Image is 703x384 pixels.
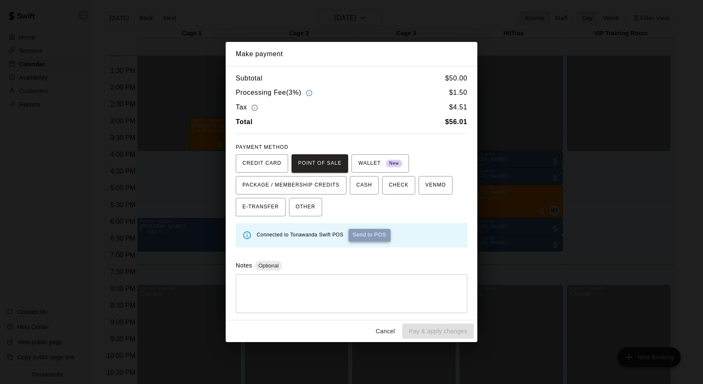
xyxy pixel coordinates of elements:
button: POINT OF SALE [292,154,348,173]
h2: Make payment [226,42,477,66]
h6: Processing Fee ( 3% ) [236,87,315,99]
h6: $ 1.50 [449,87,467,99]
span: CHECK [389,179,409,192]
span: WALLET [358,157,402,170]
span: PAYMENT METHOD [236,144,288,150]
span: POINT OF SALE [298,157,341,170]
label: Notes [236,262,252,269]
span: PACKAGE / MEMBERSHIP CREDITS [242,179,340,192]
button: VENMO [419,176,453,195]
button: Send to POS [349,229,391,241]
button: CASH [350,176,379,195]
b: Total [236,118,253,125]
span: VENMO [425,179,446,192]
span: OTHER [296,200,315,214]
button: Cancel [372,324,399,339]
span: E-TRANSFER [242,200,279,214]
button: OTHER [289,198,322,216]
span: CASH [357,179,372,192]
button: WALLET New [351,154,409,173]
h6: $ 50.00 [445,73,467,84]
span: CREDIT CARD [242,157,281,170]
button: E-TRANSFER [236,198,286,216]
b: $ 56.01 [445,118,467,125]
span: Connected to Tonawanda Swift POS [257,232,344,238]
h6: Subtotal [236,73,263,84]
h6: Tax [236,102,260,113]
button: CHECK [382,176,415,195]
button: CREDIT CARD [236,154,288,173]
h6: $ 4.51 [449,102,467,113]
button: PACKAGE / MEMBERSHIP CREDITS [236,176,346,195]
span: Optional [255,262,282,269]
span: New [386,158,402,169]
